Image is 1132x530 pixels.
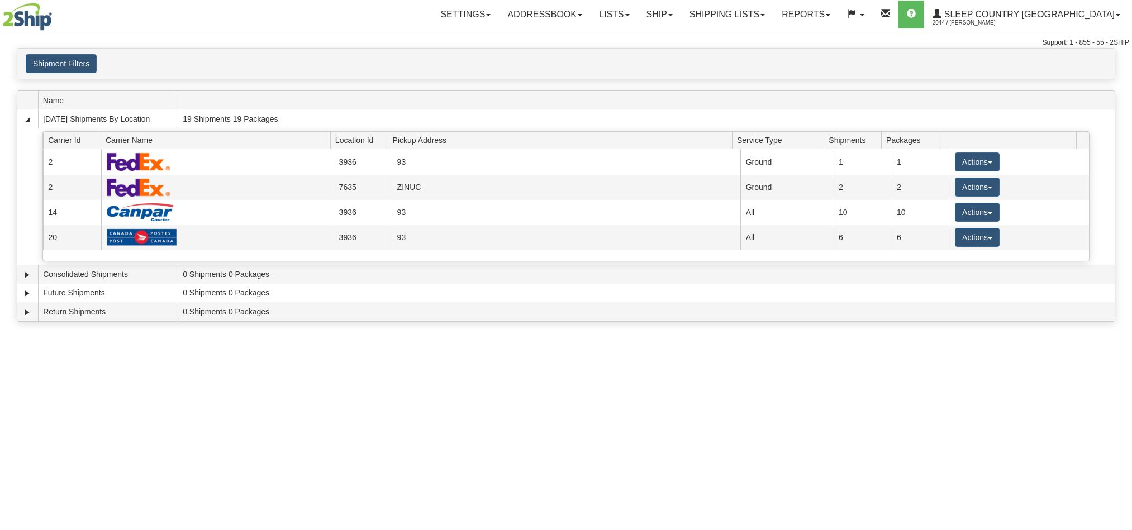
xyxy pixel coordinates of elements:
button: Actions [955,178,1000,197]
span: Sleep Country [GEOGRAPHIC_DATA] [941,9,1115,19]
td: 0 Shipments 0 Packages [178,265,1115,284]
a: Lists [591,1,638,28]
img: FedEx Express® [107,178,171,197]
a: Sleep Country [GEOGRAPHIC_DATA] 2044 / [PERSON_NAME] [924,1,1129,28]
span: Service Type [737,131,824,149]
td: 6 [892,225,950,250]
td: 0 Shipments 0 Packages [178,284,1115,303]
td: 93 [392,149,740,174]
td: 19 Shipments 19 Packages [178,109,1115,128]
td: Return Shipments [38,302,178,321]
td: 1 [834,149,892,174]
td: 1 [892,149,950,174]
td: All [740,200,833,225]
td: Future Shipments [38,284,178,303]
td: Ground [740,175,833,200]
a: Reports [773,1,839,28]
img: logo2044.jpg [3,3,52,31]
img: FedEx Express® [107,152,171,171]
td: 2 [892,175,950,200]
td: ZINUC [392,175,740,200]
td: Ground [740,149,833,174]
span: Name [43,92,178,109]
div: Support: 1 - 855 - 55 - 2SHIP [3,38,1129,47]
a: Expand [22,269,33,280]
button: Shipment Filters [26,54,97,73]
td: 14 [43,200,101,225]
span: Carrier Name [106,131,330,149]
td: 2 [834,175,892,200]
a: Shipping lists [681,1,773,28]
td: 6 [834,225,892,250]
span: Carrier Id [48,131,101,149]
a: Collapse [22,114,33,125]
td: 3936 [334,149,392,174]
span: Shipments [829,131,881,149]
td: 2 [43,149,101,174]
a: Settings [432,1,499,28]
button: Actions [955,228,1000,247]
td: All [740,225,833,250]
button: Actions [955,152,1000,171]
img: Canada Post [107,228,177,246]
td: [DATE] Shipments By Location [38,109,178,128]
a: Addressbook [499,1,591,28]
img: Canpar [107,203,174,221]
iframe: chat widget [1106,208,1131,322]
span: 2044 / [PERSON_NAME] [933,17,1016,28]
td: 10 [892,200,950,225]
td: 7635 [334,175,392,200]
td: Consolidated Shipments [38,265,178,284]
span: Packages [886,131,939,149]
button: Actions [955,203,1000,222]
span: Location Id [335,131,388,149]
td: 93 [392,225,740,250]
td: 2 [43,175,101,200]
a: Expand [22,307,33,318]
td: 3936 [334,225,392,250]
td: 20 [43,225,101,250]
a: Expand [22,288,33,299]
span: Pickup Address [393,131,733,149]
td: 3936 [334,200,392,225]
a: Ship [638,1,681,28]
td: 10 [834,200,892,225]
td: 0 Shipments 0 Packages [178,302,1115,321]
td: 93 [392,200,740,225]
